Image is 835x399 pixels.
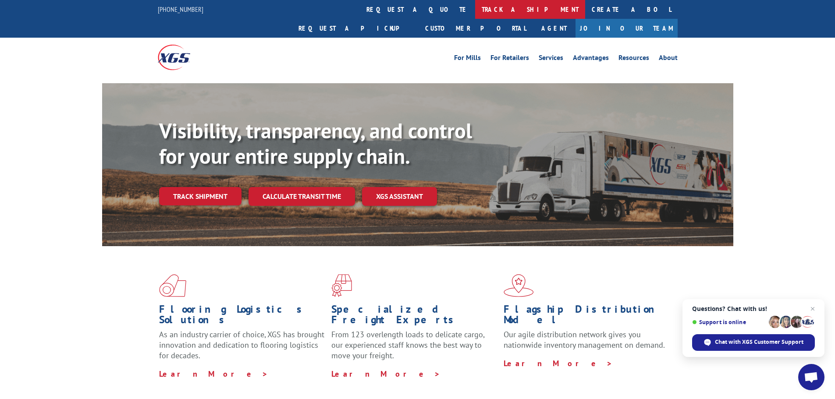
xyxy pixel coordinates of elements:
[573,54,609,64] a: Advantages
[249,187,355,206] a: Calculate transit time
[692,319,766,325] span: Support is online
[362,187,437,206] a: XGS ASSISTANT
[798,364,824,390] div: Open chat
[576,19,678,38] a: Join Our Team
[158,5,203,14] a: [PHONE_NUMBER]
[331,304,497,329] h1: Specialized Freight Experts
[692,305,815,312] span: Questions? Chat with us!
[159,187,242,205] a: Track shipment
[159,329,324,360] span: As an industry carrier of choice, XGS has brought innovation and dedication to flooring logistics...
[490,54,529,64] a: For Retailers
[533,19,576,38] a: Agent
[715,338,803,346] span: Chat with XGS Customer Support
[419,19,533,38] a: Customer Portal
[504,274,534,297] img: xgs-icon-flagship-distribution-model-red
[159,274,186,297] img: xgs-icon-total-supply-chain-intelligence-red
[454,54,481,64] a: For Mills
[292,19,419,38] a: Request a pickup
[692,334,815,351] div: Chat with XGS Customer Support
[331,369,441,379] a: Learn More >
[331,274,352,297] img: xgs-icon-focused-on-flooring-red
[159,117,472,169] b: Visibility, transparency, and control for your entire supply chain.
[331,329,497,368] p: From 123 overlength loads to delicate cargo, our experienced staff knows the best way to move you...
[504,304,669,329] h1: Flagship Distribution Model
[539,54,563,64] a: Services
[504,358,613,368] a: Learn More >
[159,304,325,329] h1: Flooring Logistics Solutions
[159,369,268,379] a: Learn More >
[504,329,665,350] span: Our agile distribution network gives you nationwide inventory management on demand.
[807,304,818,314] span: Close chat
[659,54,678,64] a: About
[618,54,649,64] a: Resources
